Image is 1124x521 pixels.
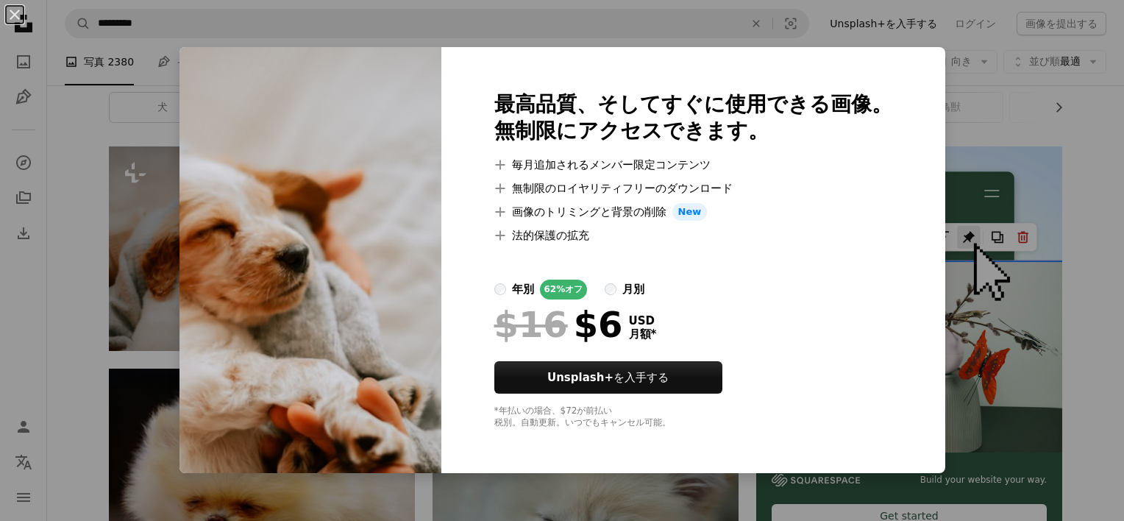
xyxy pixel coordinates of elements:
[512,280,534,298] div: 年別
[547,371,613,384] strong: Unsplash+
[494,405,892,429] div: *年払いの場合、 $72 が前払い 税別。自動更新。いつでもキャンセル可能。
[494,156,892,174] li: 毎月追加されるメンバー限定コンテンツ
[494,91,892,144] h2: 最高品質、そしてすぐに使用できる画像。 無制限にアクセスできます。
[672,203,708,221] span: New
[629,314,657,327] span: USD
[494,305,623,344] div: $6
[179,47,441,473] img: premium_photo-1665952050051-8fc03087677a
[494,227,892,244] li: 法的保護の拡充
[494,180,892,197] li: 無制限のロイヤリティフリーのダウンロード
[494,361,722,394] button: Unsplash+を入手する
[494,203,892,221] li: 画像のトリミングと背景の削除
[605,283,616,295] input: 月別
[494,283,506,295] input: 年別62%オフ
[622,280,644,298] div: 月別
[540,280,588,300] div: 62% オフ
[494,305,568,344] span: $16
